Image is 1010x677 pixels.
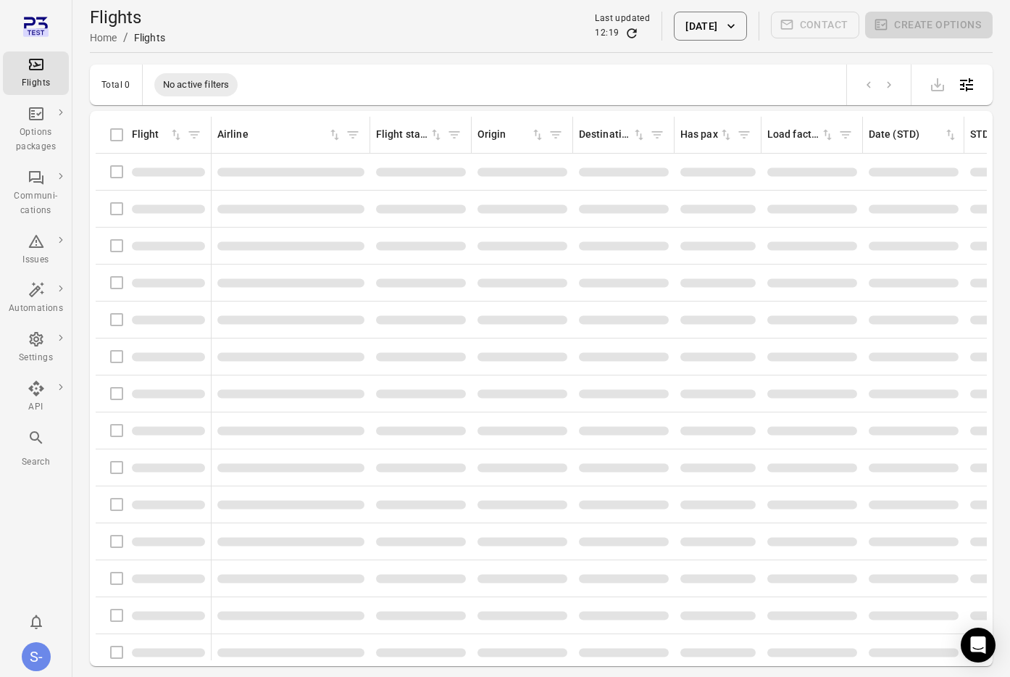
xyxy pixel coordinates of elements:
div: Sort by airline in ascending order [217,127,342,143]
div: Communi-cations [9,189,63,218]
span: Please make a selection to create an option package [865,12,993,41]
div: S- [22,642,51,671]
div: 12:19 [595,26,619,41]
span: Filter by flight status [443,124,465,146]
div: API [9,400,63,415]
a: Automations [3,277,69,320]
div: Search [9,455,63,470]
div: Sort by flight in ascending order [132,127,183,143]
button: Open table configuration [952,70,981,99]
span: Filter by destination [646,124,668,146]
span: No active filters [154,78,238,92]
button: Search [3,425,69,473]
a: Communi-cations [3,165,69,223]
button: Notifications [22,607,51,636]
a: Issues [3,228,69,272]
span: Please make a selection to create communications [771,12,860,41]
div: Last updated [595,12,650,26]
span: Filter by load factor [835,124,856,146]
a: API [3,375,69,419]
div: Flights [9,76,63,91]
span: Filter by has pax [733,124,755,146]
div: Sort by has pax in ascending order [680,127,733,143]
button: [DATE] [674,12,746,41]
nav: Breadcrumbs [90,29,165,46]
div: Sort by date (STD) in ascending order [869,127,958,143]
div: Issues [9,253,63,267]
li: / [123,29,128,46]
span: Filter by airline [342,124,364,146]
a: Options packages [3,101,69,159]
nav: pagination navigation [859,75,899,94]
a: Home [90,32,117,43]
h1: Flights [90,6,165,29]
div: Sort by origin in ascending order [477,127,545,143]
div: Flights [134,30,165,45]
div: Sort by flight status in ascending order [376,127,443,143]
div: Automations [9,302,63,316]
div: Sort by load factor in ascending order [767,127,835,143]
div: Total 0 [101,80,130,90]
button: Sólberg - AviLabs [16,636,57,677]
div: Sort by destination in ascending order [579,127,646,143]
a: Flights [3,51,69,95]
button: Refresh data [625,26,639,41]
div: Options packages [9,125,63,154]
div: Open Intercom Messenger [961,628,996,663]
span: Filter by flight [183,124,205,146]
span: Please make a selection to export [923,77,952,91]
span: Filter by origin [545,124,567,146]
div: Settings [9,351,63,365]
a: Settings [3,326,69,370]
